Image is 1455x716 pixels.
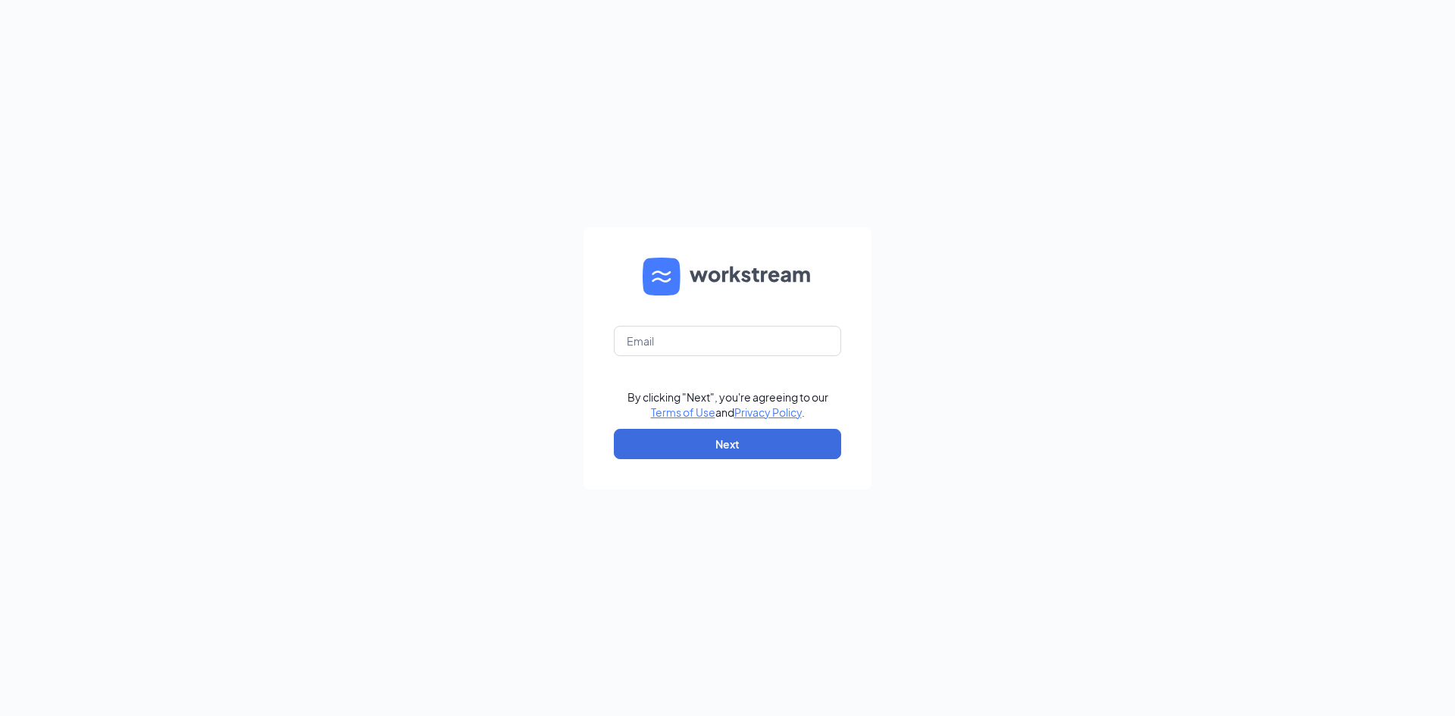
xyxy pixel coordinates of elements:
img: WS logo and Workstream text [643,258,812,295]
button: Next [614,429,841,459]
div: By clicking "Next", you're agreeing to our and . [627,389,828,420]
a: Terms of Use [651,405,715,419]
input: Email [614,326,841,356]
a: Privacy Policy [734,405,802,419]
